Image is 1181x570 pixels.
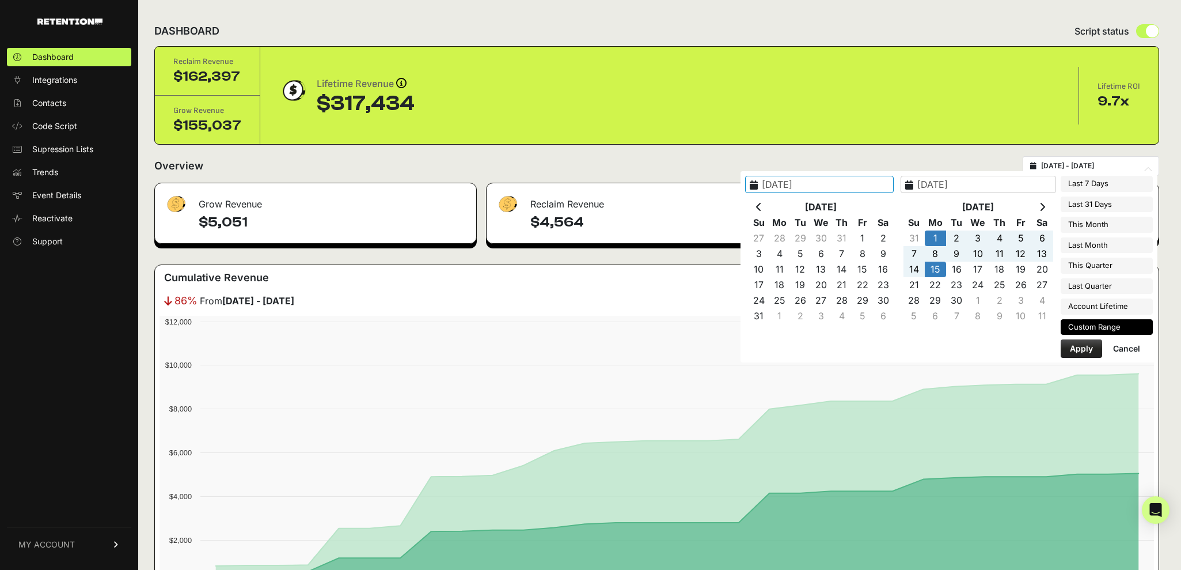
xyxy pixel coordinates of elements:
td: 4 [769,246,790,262]
td: 28 [903,293,925,308]
div: $317,434 [317,92,415,115]
th: Su [903,215,925,231]
td: 4 [989,231,1010,246]
div: Lifetime ROI [1098,81,1140,92]
div: Reclaim Revenue [487,183,818,218]
img: dollar-coin-05c43ed7efb7bc0c12610022525b4bbbb207c7efeef5aecc26f025e68dcafac9.png [279,76,307,105]
td: 25 [769,293,790,308]
td: 7 [946,308,967,324]
td: 10 [967,246,989,262]
h4: $5,051 [199,213,467,232]
text: $12,000 [165,318,192,326]
a: Reactivate [7,209,131,228]
td: 13 [1031,246,1053,262]
li: This Quarter [1061,258,1153,274]
img: fa-dollar-13500eef13a19c4ab2b9ed9ad552e47b0d9fc28b02b83b90ba0e00f96d6372e9.png [164,193,187,216]
td: 6 [925,308,946,324]
td: 2 [873,231,894,246]
td: 29 [925,293,946,308]
span: MY ACCOUNT [18,539,75,550]
a: Integrations [7,71,131,89]
td: 21 [903,277,925,293]
text: $10,000 [165,361,192,369]
td: 26 [1010,277,1031,293]
td: 8 [852,246,873,262]
text: $8,000 [169,405,192,413]
span: Integrations [32,74,77,86]
img: Retention.com [37,18,102,25]
td: 7 [903,246,925,262]
span: Dashboard [32,51,74,63]
a: Dashboard [7,48,131,66]
th: We [811,215,831,231]
td: 5 [903,308,925,324]
td: 28 [769,231,790,246]
td: 21 [831,277,852,293]
text: $6,000 [169,448,192,457]
td: 6 [811,246,831,262]
td: 14 [831,262,852,277]
td: 9 [946,246,967,262]
div: Open Intercom Messenger [1142,496,1169,524]
td: 11 [989,246,1010,262]
a: Event Details [7,186,131,205]
span: Trends [32,167,58,178]
th: Su [749,215,769,231]
td: 17 [967,262,989,277]
td: 10 [1010,308,1031,324]
td: 20 [1031,262,1053,277]
span: From [200,294,294,308]
td: 5 [790,246,811,262]
td: 22 [925,277,946,293]
td: 31 [831,231,852,246]
div: Grow Revenue [173,105,241,116]
span: Supression Lists [32,144,93,155]
td: 4 [831,308,852,324]
div: Grow Revenue [155,183,476,218]
text: $4,000 [169,492,192,501]
text: $2,000 [169,536,192,545]
td: 3 [1010,293,1031,308]
th: Tu [946,215,967,231]
span: Event Details [32,190,81,201]
td: 27 [749,231,769,246]
td: 27 [1031,277,1053,293]
td: 17 [749,277,769,293]
td: 31 [903,231,925,246]
td: 10 [749,262,769,277]
td: 6 [1031,231,1053,246]
td: 15 [925,262,946,277]
td: 30 [811,231,831,246]
span: Contacts [32,97,66,109]
td: 23 [873,277,894,293]
td: 25 [989,277,1010,293]
th: We [967,215,989,231]
td: 7 [831,246,852,262]
h2: DASHBOARD [154,23,219,39]
th: [DATE] [925,199,1032,215]
td: 11 [1031,308,1053,324]
a: Support [7,232,131,251]
td: 2 [989,293,1010,308]
td: 16 [873,262,894,277]
td: 2 [946,231,967,246]
td: 31 [749,308,769,324]
img: fa-dollar-13500eef13a19c4ab2b9ed9ad552e47b0d9fc28b02b83b90ba0e00f96d6372e9.png [496,193,519,216]
td: 12 [790,262,811,277]
td: 14 [903,262,925,277]
a: Trends [7,163,131,182]
td: 5 [1010,231,1031,246]
td: 16 [946,262,967,277]
td: 26 [790,293,811,308]
td: 28 [831,293,852,308]
td: 1 [925,231,946,246]
li: Last 31 Days [1061,197,1153,213]
td: 19 [790,277,811,293]
td: 15 [852,262,873,277]
span: Code Script [32,120,77,132]
td: 27 [811,293,831,308]
td: 8 [925,246,946,262]
span: 86% [174,293,198,309]
td: 19 [1010,262,1031,277]
div: 9.7x [1098,92,1140,111]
